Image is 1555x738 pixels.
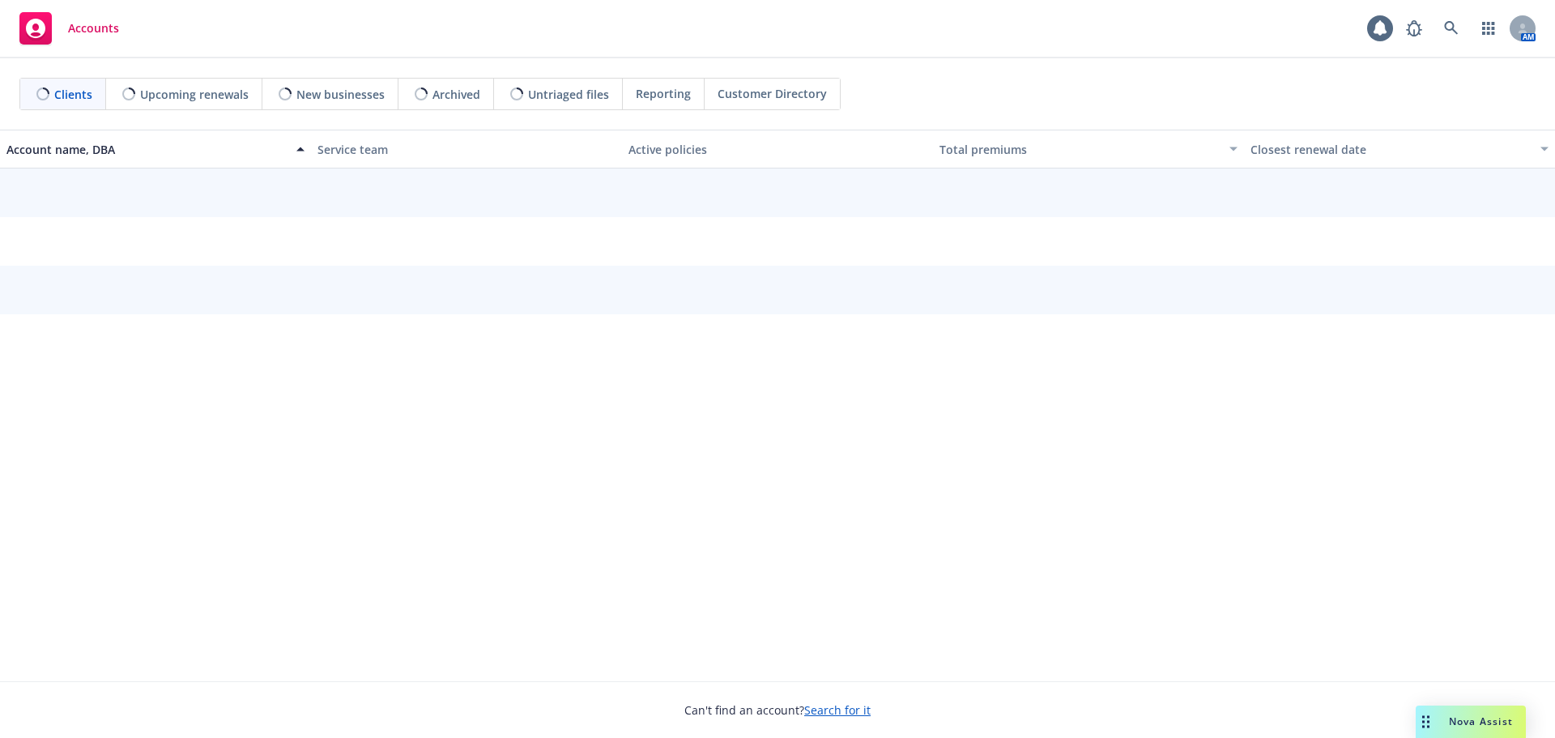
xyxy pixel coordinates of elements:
span: Archived [432,86,480,103]
a: Report a Bug [1398,12,1430,45]
button: Service team [311,130,622,169]
span: New businesses [296,86,385,103]
button: Active policies [622,130,933,169]
div: Active policies [628,141,927,158]
button: Nova Assist [1416,706,1526,738]
div: Drag to move [1416,706,1436,738]
span: Reporting [636,85,691,102]
div: Service team [317,141,616,158]
span: Accounts [68,22,119,35]
a: Search for it [804,702,871,718]
span: Can't find an account? [684,702,871,719]
span: Customer Directory [718,85,827,102]
div: Closest renewal date [1250,141,1531,158]
span: Untriaged files [528,86,609,103]
span: Clients [54,86,92,103]
div: Account name, DBA [6,141,287,158]
span: Nova Assist [1449,715,1513,728]
span: Upcoming renewals [140,86,249,103]
button: Closest renewal date [1244,130,1555,169]
button: Total premiums [933,130,1244,169]
a: Switch app [1472,12,1505,45]
a: Accounts [13,6,126,51]
div: Total premiums [939,141,1220,158]
a: Search [1435,12,1468,45]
